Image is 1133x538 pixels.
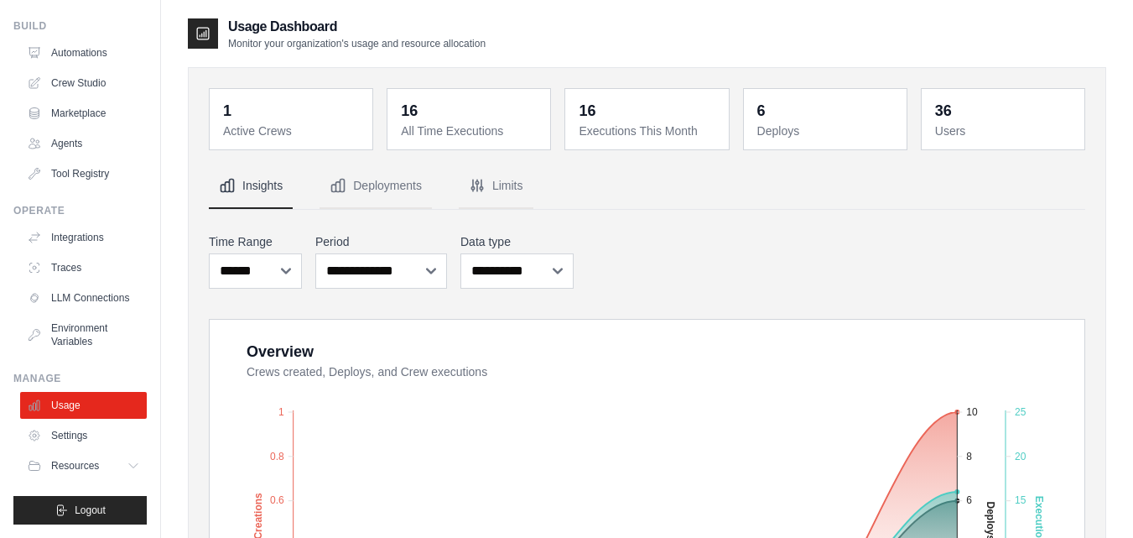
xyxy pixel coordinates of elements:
[20,315,147,355] a: Environment Variables
[278,406,284,418] tspan: 1
[75,504,106,517] span: Logout
[223,123,362,139] dt: Active Crews
[13,372,147,385] div: Manage
[460,233,574,250] label: Data type
[935,99,952,123] div: 36
[270,494,284,506] tspan: 0.6
[209,233,302,250] label: Time Range
[20,254,147,281] a: Traces
[20,452,147,479] button: Resources
[320,164,432,209] button: Deployments
[20,160,147,187] a: Tool Registry
[13,204,147,217] div: Operate
[20,70,147,97] a: Crew Studio
[209,164,293,209] button: Insights
[579,123,718,139] dt: Executions This Month
[228,17,486,37] h2: Usage Dashboard
[20,224,147,251] a: Integrations
[1015,451,1026,462] tspan: 20
[223,99,231,123] div: 1
[20,392,147,419] a: Usage
[20,100,147,127] a: Marketplace
[20,130,147,157] a: Agents
[1015,406,1026,418] tspan: 25
[209,164,1085,209] nav: Tabs
[1015,494,1026,506] tspan: 15
[966,406,978,418] tspan: 10
[966,494,972,506] tspan: 6
[459,164,533,209] button: Limits
[966,451,972,462] tspan: 8
[228,37,486,50] p: Monitor your organization's usage and resource allocation
[13,496,147,525] button: Logout
[757,123,897,139] dt: Deploys
[315,233,447,250] label: Period
[270,451,284,462] tspan: 0.8
[247,363,1064,380] dt: Crews created, Deploys, and Crew executions
[579,99,595,123] div: 16
[20,285,147,311] a: LLM Connections
[401,123,540,139] dt: All Time Executions
[247,340,314,363] div: Overview
[757,99,766,123] div: 6
[20,422,147,449] a: Settings
[20,39,147,66] a: Automations
[13,19,147,33] div: Build
[51,459,99,473] span: Resources
[401,99,418,123] div: 16
[935,123,1074,139] dt: Users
